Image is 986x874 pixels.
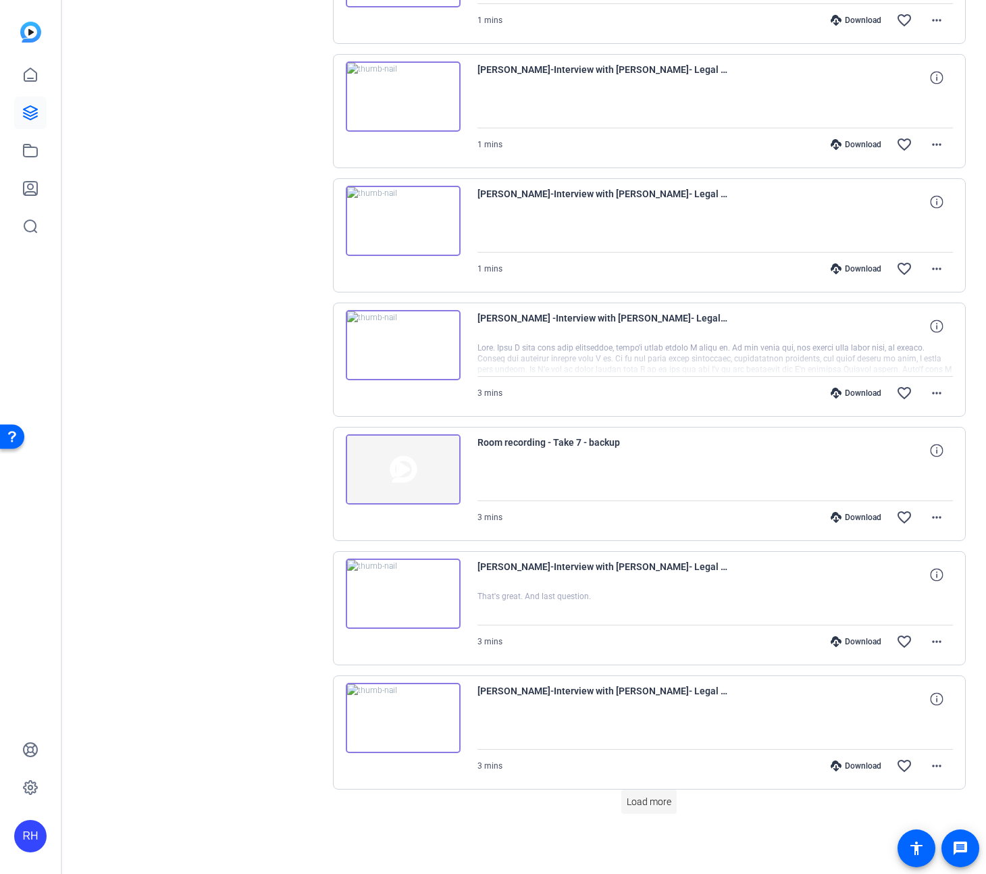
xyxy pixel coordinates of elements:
span: 1 mins [477,140,502,149]
mat-icon: more_horiz [929,758,945,774]
mat-icon: accessibility [908,840,925,856]
span: 3 mins [477,637,502,646]
span: [PERSON_NAME]-Interview with [PERSON_NAME]- Legal - General-1755777466629-webcam [477,186,727,218]
mat-icon: favorite_border [896,261,912,277]
mat-icon: message [952,840,968,856]
div: Download [824,761,888,771]
mat-icon: favorite_border [896,385,912,401]
div: Download [824,388,888,399]
div: Download [824,263,888,274]
mat-icon: favorite_border [896,634,912,650]
img: thumb-nail [346,559,461,629]
span: 3 mins [477,388,502,398]
div: Download [824,15,888,26]
span: [PERSON_NAME] -Interview with [PERSON_NAME]- Legal - General-1755777285678-webcam [477,310,727,342]
div: Download [824,636,888,647]
span: 1 mins [477,264,502,274]
span: [PERSON_NAME]-Interview with [PERSON_NAME]- Legal - General-1755777285565-webcam [477,559,727,591]
mat-icon: favorite_border [896,12,912,28]
mat-icon: favorite_border [896,509,912,525]
span: 3 mins [477,761,502,771]
span: Load more [627,795,671,809]
div: Download [824,139,888,150]
mat-icon: more_horiz [929,136,945,153]
span: 1 mins [477,16,502,25]
span: Room recording - Take 7 - backup [477,434,727,467]
img: blue-gradient.svg [20,22,41,43]
span: 3 mins [477,513,502,522]
mat-icon: more_horiz [929,509,945,525]
mat-icon: favorite_border [896,758,912,774]
div: Download [824,512,888,523]
img: thumb-nail [346,434,461,505]
mat-icon: favorite_border [896,136,912,153]
img: thumb-nail [346,186,461,256]
span: [PERSON_NAME]-Interview with [PERSON_NAME]- Legal - General-1755777285660-webcam [477,683,727,715]
mat-icon: more_horiz [929,12,945,28]
span: [PERSON_NAME]-Interview with [PERSON_NAME]- Legal - General-1755777466626-webcam [477,61,727,94]
img: thumb-nail [346,310,461,380]
img: thumb-nail [346,683,461,753]
mat-icon: more_horiz [929,261,945,277]
div: RH [14,820,47,852]
img: thumb-nail [346,61,461,132]
mat-icon: more_horiz [929,634,945,650]
mat-icon: more_horiz [929,385,945,401]
button: Load more [621,790,677,814]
